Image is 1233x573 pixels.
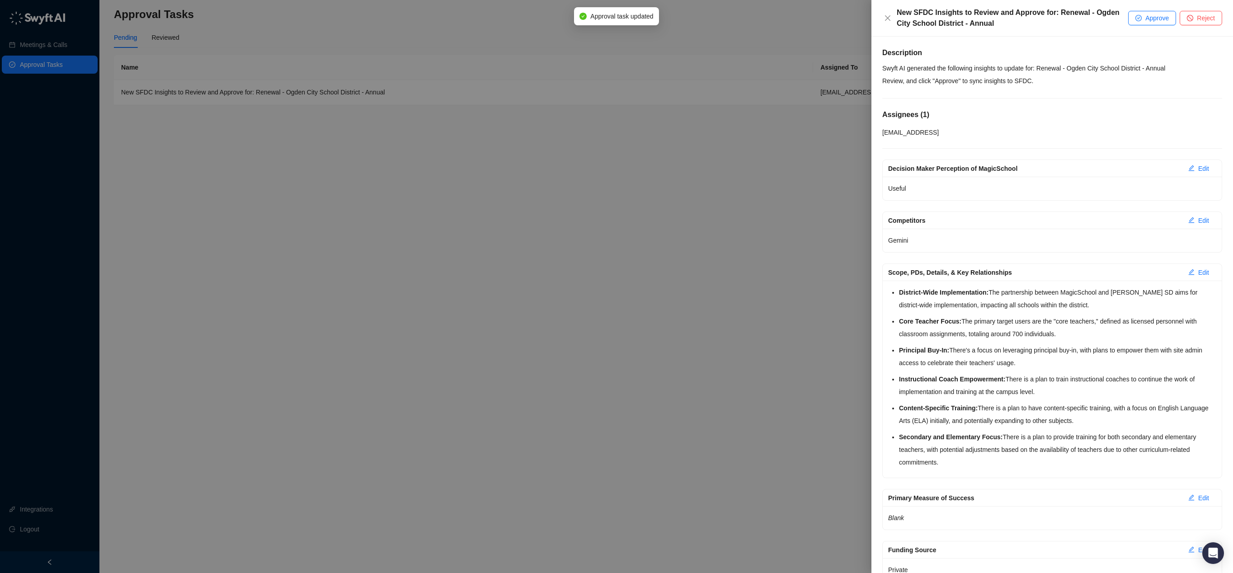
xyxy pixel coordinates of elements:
[899,376,1006,383] strong: Instructional Coach Empowerment:
[899,318,961,325] strong: Core Teacher Focus:
[1181,161,1216,176] button: Edit
[1198,545,1209,555] span: Edit
[1181,213,1216,228] button: Edit
[882,75,1222,87] p: Review, and click "Approve" to sync insights to SFDC.
[1181,543,1216,557] button: Edit
[888,234,1216,247] p: Gemini
[1188,494,1195,501] span: edit
[1188,269,1195,275] span: edit
[884,14,891,22] span: close
[888,164,1181,174] div: Decision Maker Perception of MagicSchool
[888,182,1216,195] p: Useful
[888,493,1181,503] div: Primary Measure of Success
[899,315,1216,340] li: The primary target users are the "core teachers," defined as licensed personnel with classroom as...
[882,13,893,23] button: Close
[1135,15,1142,21] span: check-circle
[899,404,978,412] strong: Content-Specific Training:
[1188,165,1195,171] span: edit
[899,344,1216,369] li: There's a focus on leveraging principal buy-in, with plans to empower them with site admin access...
[882,62,1222,75] p: Swyft AI generated the following insights to update for: Renewal - Ogden City School District - A...
[590,11,653,21] span: Approval task updated
[899,289,988,296] strong: District-Wide Implementation:
[882,47,1222,58] h5: Description
[1198,164,1209,174] span: Edit
[899,402,1216,427] li: There is a plan to have content-specific training, with a focus on English Language Arts (ELA) in...
[1198,493,1209,503] span: Edit
[1188,546,1195,553] span: edit
[1188,217,1195,223] span: edit
[899,286,1216,311] li: The partnership between MagicSchool and [PERSON_NAME] SD aims for district-wide implementation, i...
[1198,268,1209,277] span: Edit
[899,347,949,354] strong: Principal Buy-In:
[882,109,1222,120] h5: Assignees ( 1 )
[1202,542,1224,564] div: Open Intercom Messenger
[1181,265,1216,280] button: Edit
[899,373,1216,398] li: There is a plan to train instructional coaches to continue the work of implementation and trainin...
[1187,15,1193,21] span: stop
[1180,11,1222,25] button: Reject
[1181,491,1216,505] button: Edit
[1198,216,1209,225] span: Edit
[1128,11,1176,25] button: Approve
[888,268,1181,277] div: Scope, PDs, Details, & Key Relationships
[888,514,904,521] em: Blank
[579,13,587,20] span: check-circle
[897,7,1128,29] div: New SFDC Insights to Review and Approve for: Renewal - Ogden City School District - Annual
[888,545,1181,555] div: Funding Source
[899,431,1216,469] li: There is a plan to provide training for both secondary and elementary teachers, with potential ad...
[1197,13,1215,23] span: Reject
[888,216,1181,225] div: Competitors
[1145,13,1169,23] span: Approve
[899,433,1003,441] strong: Secondary and Elementary Focus:
[882,129,939,136] span: [EMAIL_ADDRESS]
